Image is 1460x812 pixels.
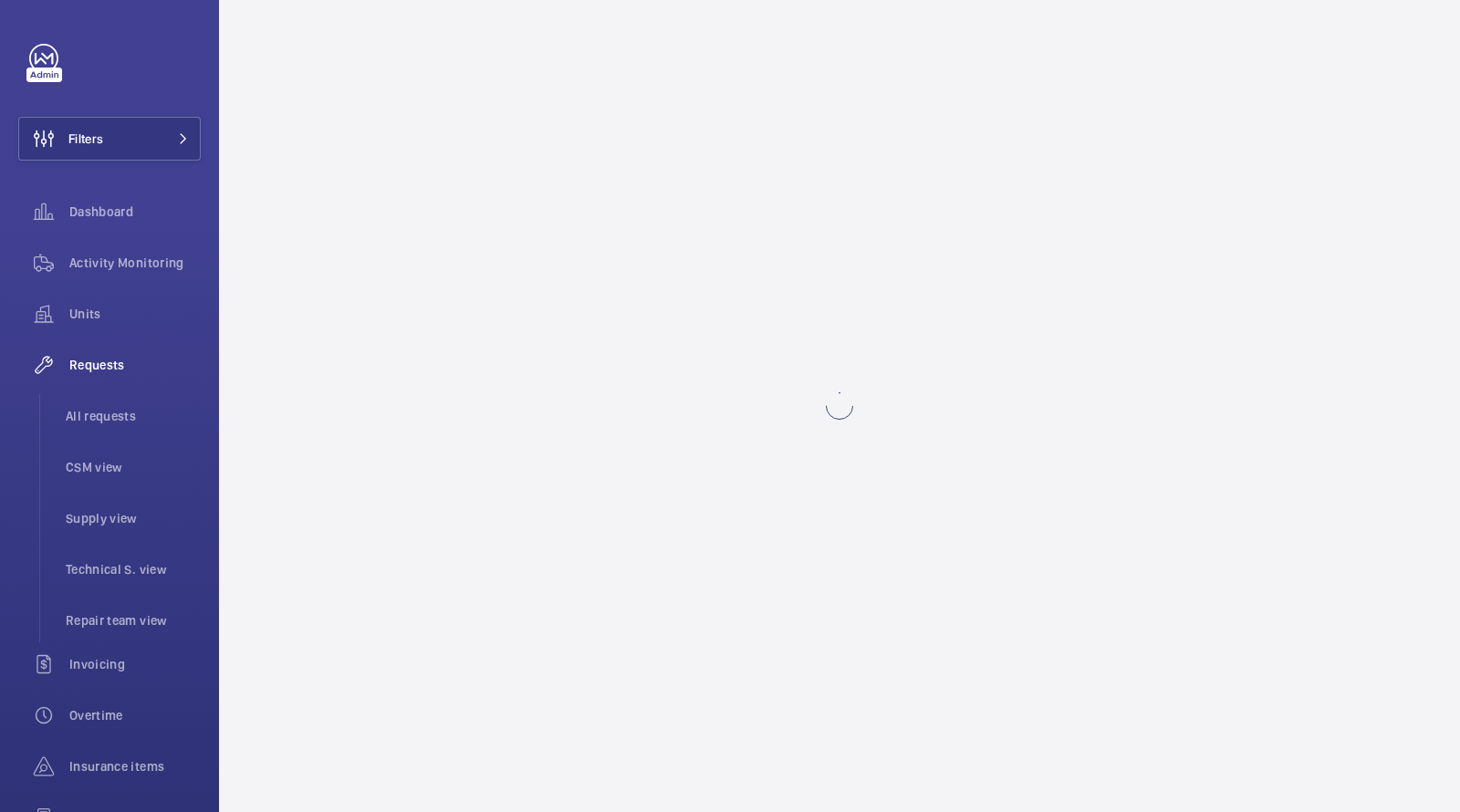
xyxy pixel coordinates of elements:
span: CSM view [66,458,201,476]
span: Filters [68,130,103,148]
button: Filters [18,117,201,161]
span: Supply view [66,509,201,527]
span: Units [69,305,201,323]
span: All requests [66,407,201,425]
span: Activity Monitoring [69,254,201,272]
span: Requests [69,356,201,374]
span: Technical S. view [66,560,201,578]
span: Repair team view [66,611,201,630]
span: Insurance items [69,757,201,776]
span: Overtime [69,706,201,724]
span: Dashboard [69,203,201,221]
span: Invoicing [69,655,201,673]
